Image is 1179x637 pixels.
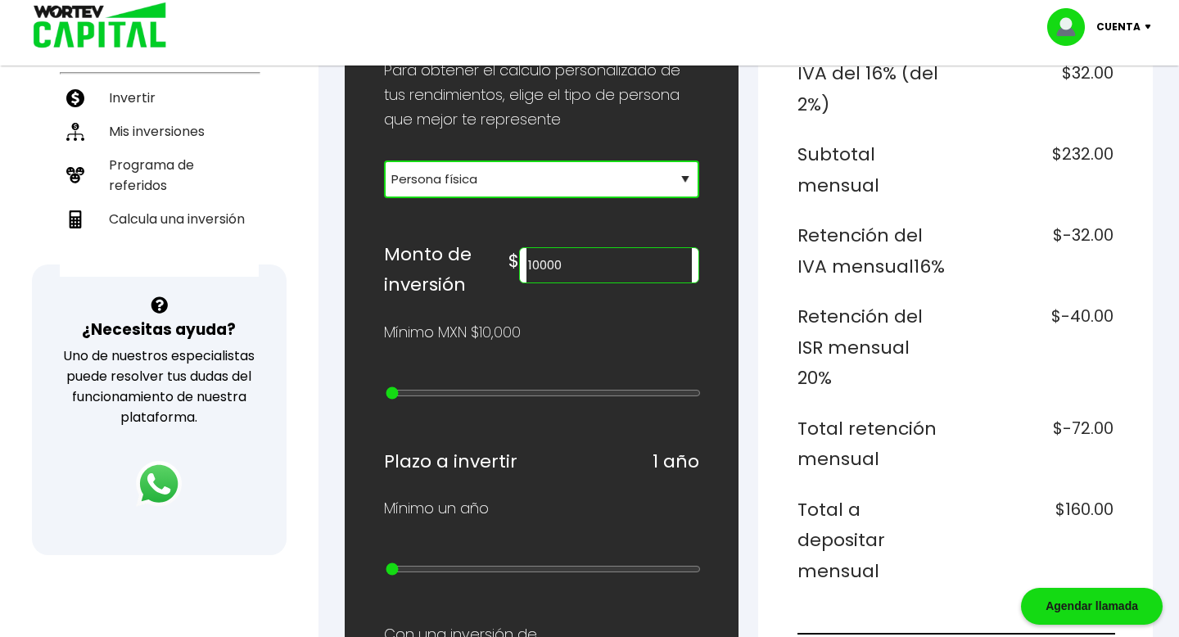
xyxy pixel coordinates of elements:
[384,446,517,477] h6: Plazo a invertir
[1047,8,1096,46] img: profile-image
[60,81,259,115] a: Invertir
[797,301,949,394] h6: Retención del ISR mensual 20%
[384,496,489,521] p: Mínimo un año
[962,495,1113,587] h6: $160.00
[60,115,259,148] a: Mis inversiones
[1141,25,1163,29] img: icon-down
[962,139,1113,201] h6: $232.00
[962,58,1113,120] h6: $32.00
[797,139,949,201] h6: Subtotal mensual
[962,413,1113,475] h6: $-72.00
[653,446,699,477] h6: 1 año
[60,202,259,236] a: Calcula una inversión
[384,320,521,345] p: Mínimo MXN $10,000
[384,239,508,300] h6: Monto de inversión
[797,495,949,587] h6: Total a depositar mensual
[66,166,84,184] img: recomiendanos-icon.9b8e9327.svg
[66,210,84,228] img: calculadora-icon.17d418c4.svg
[797,58,949,120] h6: IVA del 16% (del 2%)
[82,318,236,341] h3: ¿Necesitas ayuda?
[962,220,1113,282] h6: $-32.00
[797,413,949,475] h6: Total retención mensual
[53,346,265,427] p: Uno de nuestros especialistas puede resolver tus dudas del funcionamiento de nuestra plataforma.
[60,148,259,202] a: Programa de referidos
[962,301,1113,394] h6: $-40.00
[384,58,700,132] p: Para obtener el calculo personalizado de tus rendimientos, elige el tipo de persona que mejor te ...
[797,220,949,282] h6: Retención del IVA mensual 16%
[1021,588,1163,625] div: Agendar llamada
[66,89,84,107] img: invertir-icon.b3b967d7.svg
[66,123,84,141] img: inversiones-icon.6695dc30.svg
[60,37,259,277] ul: Capital
[1096,15,1141,39] p: Cuenta
[508,246,519,277] h6: $
[136,461,182,507] img: logos_whatsapp-icon.242b2217.svg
